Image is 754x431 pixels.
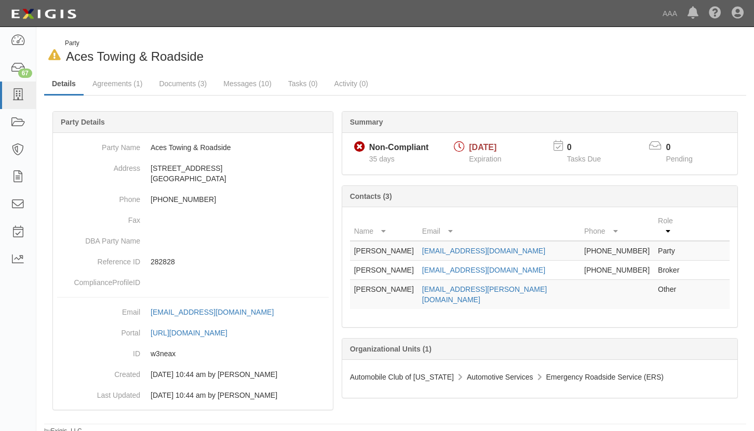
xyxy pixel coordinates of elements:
[666,142,705,154] p: 0
[469,143,496,152] span: [DATE]
[666,155,692,163] span: Pending
[350,192,392,200] b: Contacts (3)
[57,137,140,153] dt: Party Name
[418,211,580,241] th: Email
[57,302,140,317] dt: Email
[369,155,395,163] span: Since 09/08/2025
[580,261,654,280] td: [PHONE_NUMBER]
[546,373,664,381] span: Emergency Roadside Service (ERS)
[422,247,545,255] a: [EMAIL_ADDRESS][DOMAIN_NAME]
[61,118,105,126] b: Party Details
[354,142,365,153] i: Non-Compliant
[350,241,418,261] td: [PERSON_NAME]
[57,158,140,173] dt: Address
[216,73,279,94] a: Messages (10)
[369,142,429,154] div: Non-Compliant
[57,158,329,189] dd: [STREET_ADDRESS] [GEOGRAPHIC_DATA]
[66,49,204,63] span: Aces Towing & Roadside
[57,364,140,380] dt: Created
[580,241,654,261] td: [PHONE_NUMBER]
[57,385,329,406] dd: 03/06/2024 10:44 am by Benjamin Tully
[467,373,533,381] span: Automotive Services
[18,69,32,78] div: 67
[350,280,418,309] td: [PERSON_NAME]
[151,329,239,337] a: [URL][DOMAIN_NAME]
[654,280,688,309] td: Other
[57,272,140,288] dt: ComplianceProfileID
[657,3,682,24] a: AAA
[567,155,601,163] span: Tasks Due
[57,189,140,205] dt: Phone
[469,155,501,163] span: Expiration
[151,257,329,267] p: 282828
[151,308,285,316] a: [EMAIL_ADDRESS][DOMAIN_NAME]
[350,211,418,241] th: Name
[280,73,326,94] a: Tasks (0)
[57,364,329,385] dd: 03/06/2024 10:44 am by Benjamin Tully
[57,251,140,267] dt: Reference ID
[350,373,454,381] span: Automobile Club of [US_STATE]
[580,211,654,241] th: Phone
[85,73,150,94] a: Agreements (1)
[709,7,721,20] i: Help Center - Complianz
[48,50,61,61] i: In Default since 09/22/2025
[57,231,140,246] dt: DBA Party Name
[57,189,329,210] dd: [PHONE_NUMBER]
[327,73,376,94] a: Activity (0)
[57,343,329,364] dd: w3neax
[44,39,387,65] div: Aces Towing & Roadside
[350,345,432,353] b: Organizational Units (1)
[654,241,688,261] td: Party
[151,73,214,94] a: Documents (3)
[422,285,547,304] a: [EMAIL_ADDRESS][PERSON_NAME][DOMAIN_NAME]
[350,261,418,280] td: [PERSON_NAME]
[57,137,329,158] dd: Aces Towing & Roadside
[57,322,140,338] dt: Portal
[654,211,688,241] th: Role
[350,118,383,126] b: Summary
[8,5,79,23] img: logo-5460c22ac91f19d4615b14bd174203de0afe785f0fc80cf4dbbc73dc1793850b.png
[44,73,84,96] a: Details
[567,142,614,154] p: 0
[57,385,140,400] dt: Last Updated
[65,39,204,48] div: Party
[654,261,688,280] td: Broker
[57,210,140,225] dt: Fax
[151,307,274,317] div: [EMAIL_ADDRESS][DOMAIN_NAME]
[57,343,140,359] dt: ID
[422,266,545,274] a: [EMAIL_ADDRESS][DOMAIN_NAME]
